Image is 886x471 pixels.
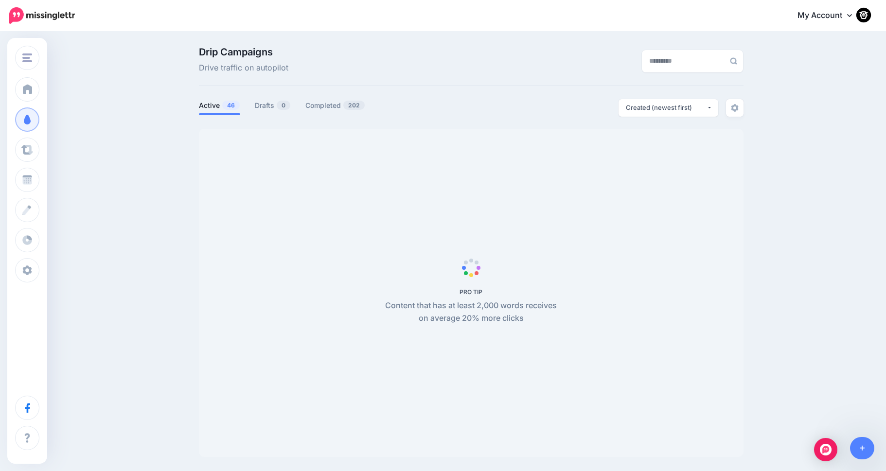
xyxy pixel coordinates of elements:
span: 202 [343,101,365,110]
img: Missinglettr [9,7,75,24]
img: search-grey-6.png [730,57,737,65]
span: Drip Campaigns [199,47,288,57]
button: Created (newest first) [619,99,718,117]
a: Completed202 [305,100,365,111]
span: 0 [277,101,290,110]
p: Content that has at least 2,000 words receives on average 20% more clicks [380,299,562,325]
h5: PRO TIP [380,288,562,296]
span: Drive traffic on autopilot [199,62,288,74]
a: Active46 [199,100,240,111]
a: Drafts0 [255,100,291,111]
img: settings-grey.png [731,104,739,112]
img: menu.png [22,53,32,62]
a: My Account [788,4,871,28]
div: Open Intercom Messenger [814,438,837,461]
div: Created (newest first) [626,103,707,112]
span: 46 [222,101,240,110]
